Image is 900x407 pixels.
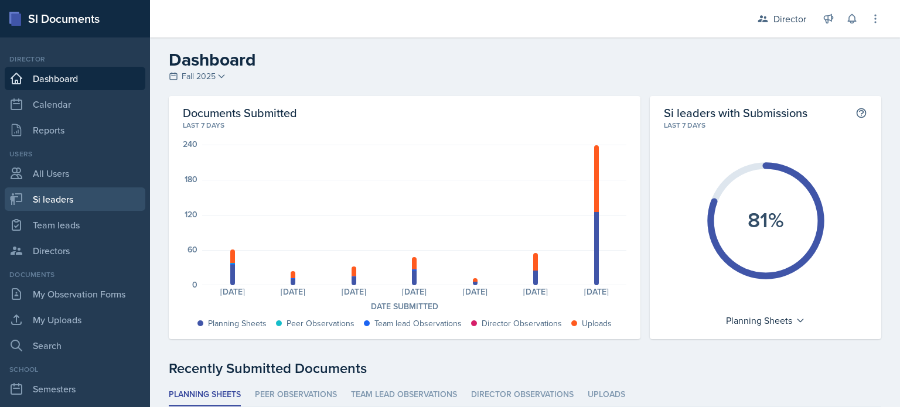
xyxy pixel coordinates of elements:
a: All Users [5,162,145,185]
div: [DATE] [566,288,626,296]
div: [DATE] [505,288,565,296]
a: My Uploads [5,308,145,331]
div: [DATE] [202,288,262,296]
a: My Observation Forms [5,282,145,306]
a: Dashboard [5,67,145,90]
li: Uploads [588,384,625,406]
h2: Si leaders with Submissions [664,105,807,120]
div: 120 [185,210,197,218]
a: Reports [5,118,145,142]
li: Team lead Observations [351,384,457,406]
div: Recently Submitted Documents [169,358,881,379]
div: [DATE] [445,288,505,296]
div: Director [773,12,806,26]
a: Search [5,334,145,357]
div: [DATE] [323,288,384,296]
a: Semesters [5,377,145,401]
div: Director [5,54,145,64]
div: 60 [187,245,197,254]
div: 180 [185,175,197,183]
div: Peer Observations [287,317,354,330]
div: Last 7 days [664,120,867,131]
h2: Documents Submitted [183,105,626,120]
div: School [5,364,145,375]
a: Team leads [5,213,145,237]
div: 240 [183,140,197,148]
div: Users [5,149,145,159]
div: Last 7 days [183,120,626,131]
h2: Dashboard [169,49,881,70]
li: Peer Observations [255,384,337,406]
div: Date Submitted [183,300,626,313]
div: [DATE] [384,288,444,296]
a: Calendar [5,93,145,116]
span: Fall 2025 [182,70,216,83]
text: 81% [748,204,784,235]
li: Planning Sheets [169,384,241,406]
div: Director Observations [482,317,562,330]
div: Documents [5,269,145,280]
div: Planning Sheets [208,317,267,330]
div: [DATE] [262,288,323,296]
a: Directors [5,239,145,262]
li: Director Observations [471,384,574,406]
div: Planning Sheets [720,311,811,330]
div: 0 [192,281,197,289]
div: Team lead Observations [374,317,462,330]
a: Si leaders [5,187,145,211]
div: Uploads [582,317,612,330]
